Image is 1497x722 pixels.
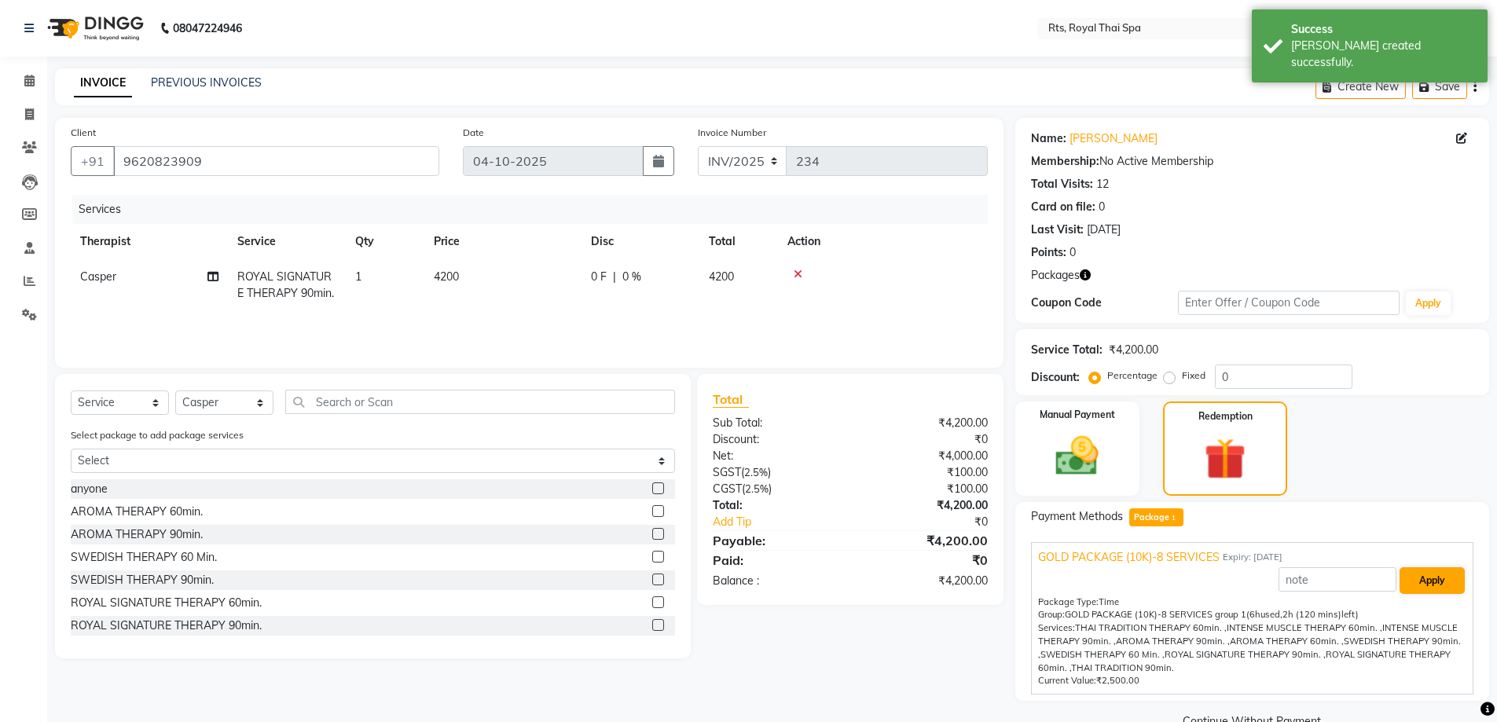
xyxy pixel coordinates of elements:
div: ₹100.00 [850,464,1000,481]
div: ( ) [701,464,850,481]
a: PREVIOUS INVOICES [151,75,262,90]
div: ₹100.00 [850,481,1000,497]
div: Services [72,195,1000,224]
label: Manual Payment [1040,408,1115,422]
input: Enter Offer / Coupon Code [1178,291,1400,315]
span: Package Type: [1038,596,1099,607]
span: AROMA THERAPY 90min. , [1116,636,1230,647]
span: Casper [80,269,116,284]
span: 4200 [709,269,734,284]
div: Discount: [1031,369,1080,386]
div: Last Visit: [1031,222,1084,238]
span: used, left) [1065,609,1359,620]
span: INTENSE MUSCLE THERAPY 90min. , [1038,622,1458,647]
div: ( ) [701,481,850,497]
label: Fixed [1182,368,1205,383]
button: Create New [1315,75,1406,99]
span: Total [713,391,749,408]
button: +91 [71,146,115,176]
div: ₹4,200.00 [850,497,1000,514]
div: ₹4,200.00 [850,573,1000,589]
img: logo [40,6,148,50]
span: Group: [1038,609,1065,620]
span: 2h (120 mins) [1282,609,1341,620]
div: 12 [1096,176,1109,192]
span: 2.5% [744,466,768,478]
div: Net: [701,448,850,464]
div: Success [1291,21,1476,38]
span: Package [1129,508,1183,526]
a: [PERSON_NAME] [1070,130,1158,147]
div: Total Visits: [1031,176,1093,192]
div: 0 [1070,244,1076,261]
div: ₹4,200.00 [850,415,1000,431]
div: ₹0 [850,551,1000,570]
span: SGST [713,465,741,479]
span: Services: [1038,622,1075,633]
div: AROMA THERAPY 60min. [71,504,203,520]
img: _gift.svg [1191,433,1259,485]
div: Membership: [1031,153,1099,170]
span: Packages [1031,267,1080,284]
div: Points: [1031,244,1066,261]
button: Apply [1400,567,1465,594]
label: Client [71,126,96,140]
div: Service Total: [1031,342,1103,358]
span: Payment Methods [1031,508,1123,525]
span: 0 F [591,269,607,285]
span: SWEDISH THERAPY 90min. , [1038,636,1461,660]
th: Qty [346,224,424,259]
div: Name: [1031,130,1066,147]
span: Expiry: [DATE] [1223,551,1282,564]
img: _cash.svg [1042,431,1112,481]
div: ROYAL SIGNATURE THERAPY 60min. [71,595,262,611]
div: ₹4,000.00 [850,448,1000,464]
span: ROYAL SIGNATURE THERAPY 90min. [237,269,334,300]
th: Total [699,224,778,259]
span: 4200 [434,269,459,284]
th: Disc [582,224,699,259]
span: INTENSE MUSCLE THERAPY 60min. , [1227,622,1382,633]
label: Date [463,126,484,140]
th: Therapist [71,224,228,259]
div: Paid: [701,551,850,570]
span: Current Value: [1038,675,1096,686]
th: Action [778,224,988,259]
span: 2.5% [745,482,769,495]
span: GOLD PACKAGE (10K)-8 SERVICES group 1 [1065,609,1246,620]
label: Redemption [1198,409,1253,423]
label: Select package to add package services [71,428,244,442]
div: ₹4,200.00 [850,531,1000,550]
div: ₹0 [875,514,1000,530]
div: SWEDISH THERAPY 90min. [71,572,214,588]
span: 1 [355,269,361,284]
span: ROYAL SIGNATURE THERAPY 90min. , [1165,649,1326,660]
span: Time [1099,596,1119,607]
span: (6h [1246,609,1260,620]
span: 0 % [622,269,641,285]
th: Price [424,224,582,259]
div: Discount: [701,431,850,448]
div: SWEDISH THERAPY 60 Min. [71,549,217,566]
div: 0 [1099,199,1105,215]
div: Sub Total: [701,415,850,431]
div: anyone [71,481,108,497]
div: Payable: [701,531,850,550]
b: 08047224946 [173,6,242,50]
span: ROYAL SIGNATURE THERAPY 60min. , [1038,649,1451,673]
div: ₹4,200.00 [1109,342,1158,358]
a: INVOICE [74,69,132,97]
span: 1 [1169,514,1178,523]
div: Bill created successfully. [1291,38,1476,71]
button: Apply [1406,291,1451,315]
div: ROYAL SIGNATURE THERAPY 90min. [71,618,262,634]
span: CGST [713,482,742,496]
div: AROMA THERAPY 90min. [71,526,203,543]
button: Save [1412,75,1467,99]
span: ₹2,500.00 [1096,675,1139,686]
input: Search or Scan [285,390,675,414]
div: [DATE] [1087,222,1121,238]
a: Add Tip [701,514,875,530]
label: Percentage [1107,368,1158,383]
div: ₹0 [850,431,1000,448]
